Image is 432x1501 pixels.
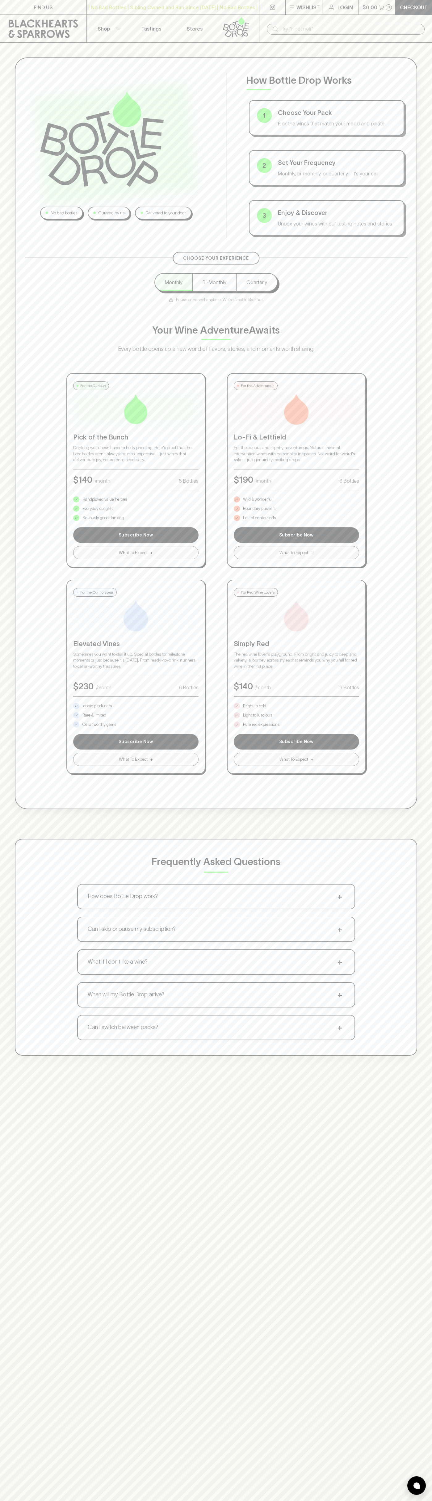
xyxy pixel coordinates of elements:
button: What To Expect+ [73,546,199,559]
button: Bi-Monthly [192,274,236,291]
img: Bottle Drop [40,91,164,187]
button: Can I skip or pause my subscription?+ [78,917,354,941]
p: /month [255,684,271,691]
button: Subscribe Now [234,734,359,750]
span: What To Expect [279,756,308,763]
div: 3 [257,208,272,223]
p: For Red Wine Lovers [241,590,275,595]
p: Unbox your wines with our tasting notes and stories [278,220,396,227]
p: Delivered to your door [145,210,186,216]
p: Pick of the Bunch [73,432,199,442]
button: Subscribe Now [234,527,359,543]
p: Bright to bold [243,703,266,709]
p: How does Bottle Drop work? [88,892,158,901]
span: Awaits [249,325,280,335]
p: For the Curious [80,383,106,389]
p: Wishlist [296,4,320,11]
p: Lo-Fi & Leftfield [234,432,359,442]
p: $ 140 [73,473,92,486]
p: Login [338,4,353,11]
p: Drinking well doesn't need a hefty price tag. Here's proof that the best bottles aren't always th... [73,445,199,463]
p: 6 Bottles [179,477,199,485]
p: How Bottle Drop Works [246,73,407,88]
p: Pause or cancel anytime. We're flexible like that. [169,296,264,303]
p: $ 230 [73,680,94,693]
button: What if I don't like a wine?+ [78,950,354,974]
button: What To Expect+ [234,753,359,766]
p: Everyday delights [82,506,113,512]
p: /month [95,477,110,485]
p: Left of center finds [243,515,276,521]
img: Pick of the Bunch [120,394,151,425]
p: What if I don't like a wine? [88,958,148,966]
p: Monthly, bi-monthly, or quarterly - it's your call [278,170,396,177]
p: Checkout [400,4,428,11]
a: Tastings [130,15,173,42]
span: + [335,892,345,901]
button: What To Expect+ [234,546,359,559]
p: /month [256,477,271,485]
p: /month [96,684,111,691]
p: Pure red expressions [243,721,279,728]
span: + [335,990,345,999]
button: Subscribe Now [73,734,199,750]
img: Elevated Vines [120,600,151,631]
p: Light to luscious [243,712,272,718]
p: Wild & wonderful [243,496,272,502]
p: $ 190 [234,473,253,486]
span: What To Expect [119,549,148,556]
p: Rare & limited [82,712,106,718]
span: + [150,756,153,763]
p: Boundary pushers [243,506,275,512]
p: Sometimes you want to dial it up. Special bottles for milestone moments or just because it's [DAT... [73,651,199,670]
p: 0 [388,6,390,9]
p: Stores [187,25,203,32]
img: bubble-icon [413,1482,420,1489]
span: + [311,756,313,763]
p: 6 Bottles [339,477,359,485]
p: Every bottle opens up a new world of flavors, stories, and moments worth sharing. [93,345,340,353]
button: How does Bottle Drop work?+ [78,885,354,909]
p: Simply Red [234,639,359,649]
img: Simply Red [281,600,312,631]
p: Choose Your Experience [183,255,249,262]
p: For the curious and slightly adventurous. Natural, minimal intervention wines with personality in... [234,445,359,463]
p: Can I skip or pause my subscription? [88,925,176,933]
div: 2 [257,158,272,173]
span: What To Expect [279,549,308,556]
p: Curated by us [98,210,124,216]
p: Tastings [141,25,161,32]
p: For the Connoisseur [80,590,113,595]
span: What To Expect [119,756,148,763]
button: What To Expect+ [73,753,199,766]
div: 1 [257,108,272,123]
span: + [311,549,313,556]
span: + [150,549,153,556]
button: Shop [87,15,130,42]
p: $ 140 [234,680,253,693]
p: Pick the wines that match your mood and palate [278,120,396,127]
button: When will my Bottle Drop arrive?+ [78,983,354,1007]
p: 6 Bottles [179,684,199,691]
p: When will my Bottle Drop arrive? [88,990,164,999]
p: Handpicked value heroes [82,496,127,502]
p: Set Your Frequency [278,158,396,167]
p: Iconic producers [82,703,112,709]
p: Enjoy & Discover [278,208,396,217]
span: + [335,925,345,934]
button: Subscribe Now [73,527,199,543]
p: For the Adventurous [241,383,274,389]
input: Try "Pinot noir" [282,24,420,34]
p: Frequently Asked Questions [152,854,280,869]
span: + [335,957,345,967]
p: No bad bottles [51,210,77,216]
p: Cellar worthy gems [82,721,116,728]
button: Quarterly [236,274,277,291]
p: 6 Bottles [339,684,359,691]
p: Seriously good drinking [82,515,124,521]
img: Lo-Fi & Leftfield [281,394,312,425]
p: Elevated Vines [73,639,199,649]
p: Shop [98,25,110,32]
p: Your Wine Adventure [152,323,280,338]
button: Can I switch between packs?+ [78,1015,354,1040]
